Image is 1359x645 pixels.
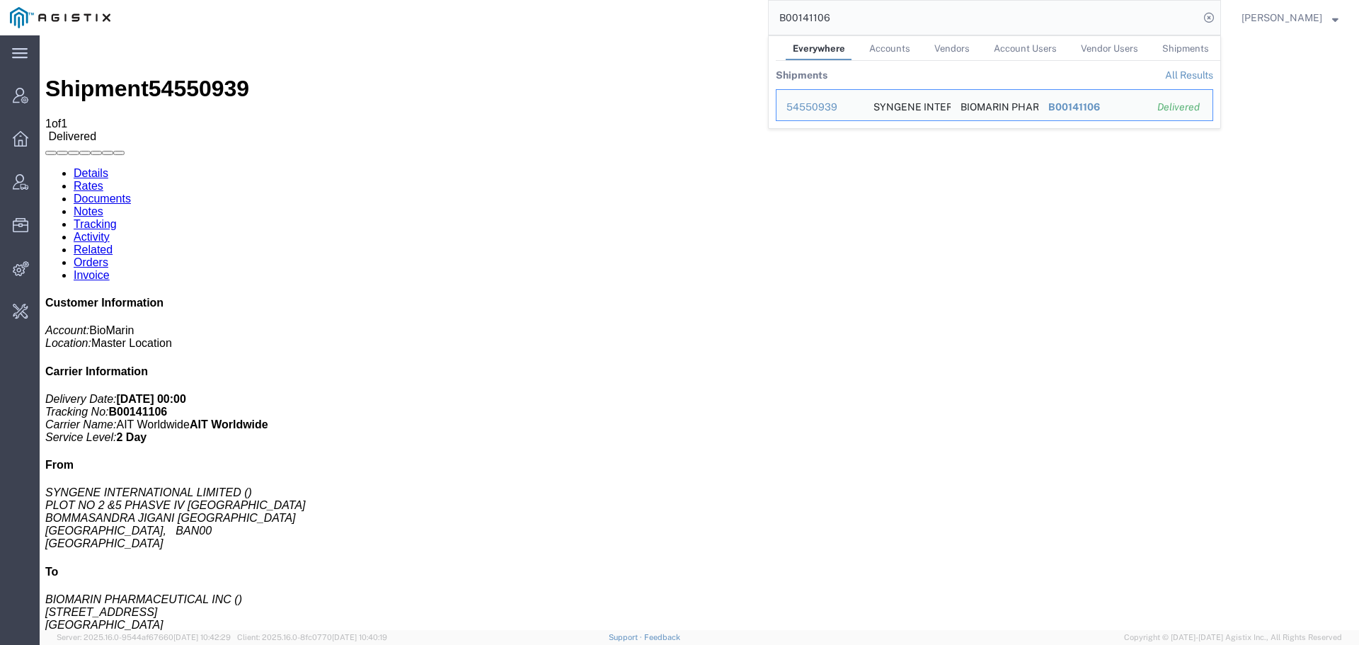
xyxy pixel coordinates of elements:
span: Everywhere [793,43,845,54]
b: 2 Day [77,396,108,408]
span: Vendors [934,43,970,54]
i: Carrier Name: [6,383,76,395]
i: Delivery Date: [6,358,76,370]
span: 1 [21,82,28,94]
span: Abbie Wilkiemeyer [1242,10,1322,25]
div: B00141106 [1048,100,1138,115]
span: B00141106 [1048,101,1100,113]
a: Rates [34,144,64,156]
input: Search for shipment number, reference number [769,1,1199,35]
span: AIT Worldwide [76,383,149,395]
b: B00141106 [69,370,128,382]
i: Tracking No: [6,370,69,382]
a: Tracking [34,183,77,195]
i: Location: [6,302,52,314]
h4: Customer Information [6,261,1314,274]
span: Shipments [1162,43,1209,54]
a: Invoice [34,234,70,246]
iframe: To enrich screen reader interactions, please activate Accessibility in Grammarly extension settings [40,35,1359,630]
h4: To [6,530,1314,543]
th: Shipments [776,61,827,89]
span: Server: 2025.16.0-9544af67660 [57,633,231,641]
a: Feedback [644,633,680,641]
h4: Carrier Information [6,330,1314,343]
table: Search Results [776,61,1220,128]
b: [DATE] 00:00 [76,358,146,370]
span: Vendor Users [1081,43,1138,54]
span: [DATE] 10:40:19 [332,633,387,641]
div: BIOMARIN PHARMACEUTICAL INC [961,90,1028,120]
a: Notes [34,170,64,182]
a: View all shipments found by criterion [1165,69,1213,81]
a: Documents [34,157,91,169]
a: Related [34,208,73,220]
span: Copyright © [DATE]-[DATE] Agistix Inc., All Rights Reserved [1124,632,1342,644]
h4: From [6,423,1314,436]
div: of [6,82,1314,95]
span: 1 [6,82,12,94]
i: Service Level: [6,396,77,408]
span: [DATE] 10:42:29 [173,633,231,641]
span: Client: 2025.16.0-8fc0770 [237,633,387,641]
button: [PERSON_NAME] [1241,9,1339,26]
a: Support [609,633,644,641]
div: Delivered [1157,100,1203,115]
span: Accounts [869,43,910,54]
span: 54550939 [109,40,210,66]
address: BIOMARIN PHARMACEUTICAL INC () [STREET_ADDRESS] [GEOGRAPHIC_DATA] [6,558,1314,609]
span: Account Users [994,43,1057,54]
p: Master Location [6,289,1314,314]
img: logo [10,7,110,28]
span: [GEOGRAPHIC_DATA] [6,502,124,514]
div: 54550939 [786,100,854,115]
span: BioMarin [50,289,94,301]
span: Delivered [8,95,57,107]
a: Orders [34,221,69,233]
address: SYNGENE INTERNATIONAL LIMITED () PLOT NO 2 &5 PHASVE IV [GEOGRAPHIC_DATA] BOMMASANDRA JIGANI [GEO... [6,451,1314,515]
b: AIT Worldwide [150,383,229,395]
div: SYNGENE INTERNATIONAL LIMITED [873,90,941,120]
a: Activity [34,195,70,207]
a: Details [34,132,69,144]
i: Account: [6,289,50,301]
